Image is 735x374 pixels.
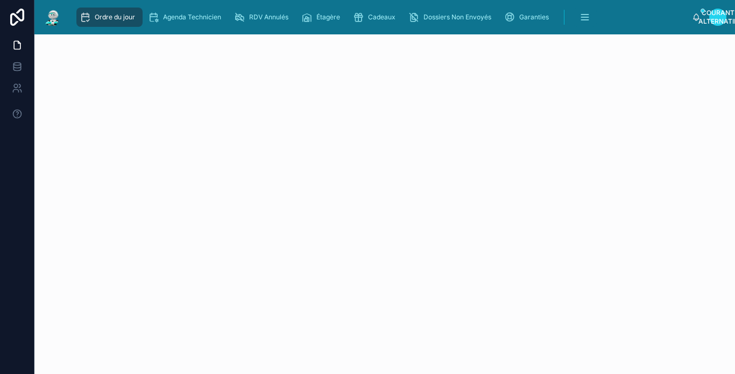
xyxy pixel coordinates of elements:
a: Ordre du jour [76,8,143,27]
a: RDV Annulés [231,8,296,27]
a: Étagère [298,8,348,27]
span: RDV Annulés [249,13,288,21]
span: Garanties [519,13,549,21]
span: Ordre du jour [95,13,135,21]
div: contenu défilant [71,5,692,29]
span: Étagère [316,13,340,21]
span: Dossiers Non Envoyés [423,13,491,21]
img: Logo de l’application [43,9,62,26]
span: Agenda Technicien [163,13,221,21]
a: Garanties [501,8,556,27]
a: Dossiers Non Envoyés [405,8,499,27]
a: Agenda Technicien [145,8,229,27]
span: Cadeaux [368,13,395,21]
a: Cadeaux [350,8,403,27]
